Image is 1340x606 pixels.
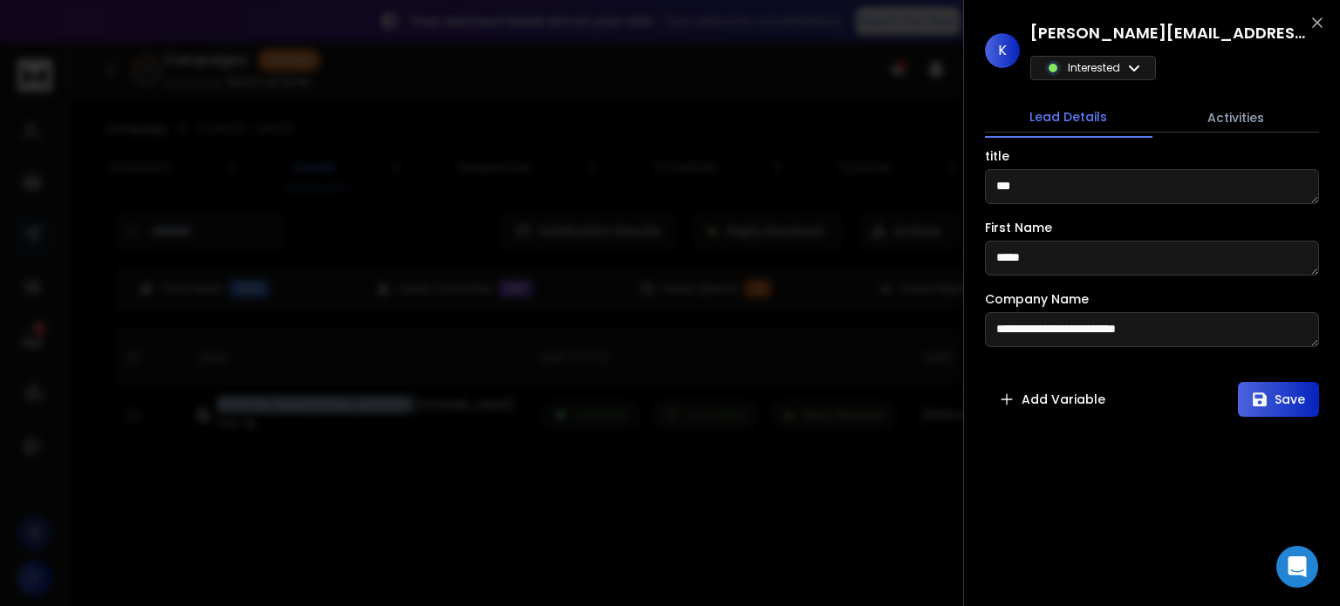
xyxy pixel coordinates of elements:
button: Activities [1152,99,1320,137]
label: title [985,150,1009,162]
label: Company Name [985,293,1089,305]
div: Open Intercom Messenger [1276,546,1318,588]
label: First Name [985,221,1052,234]
button: Save [1238,382,1319,417]
button: Add Variable [985,382,1119,417]
span: K [985,33,1020,68]
h1: [PERSON_NAME][EMAIL_ADDRESS][DOMAIN_NAME] [1030,21,1309,45]
p: Interested [1068,61,1120,75]
button: Lead Details [985,98,1152,138]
